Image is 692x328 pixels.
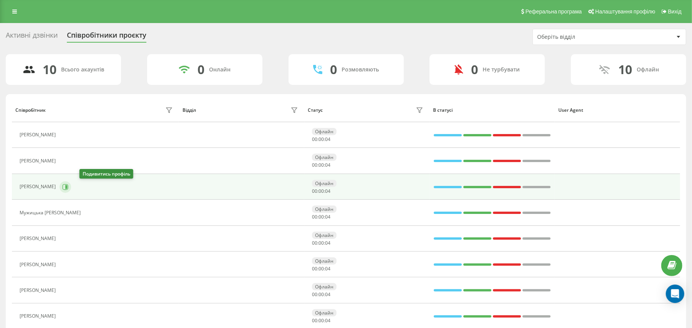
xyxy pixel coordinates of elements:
div: : : [312,318,330,323]
div: Офлайн [312,309,337,316]
span: 00 [319,214,324,220]
div: Офлайн [312,232,337,239]
div: User Agent [558,108,676,113]
div: Статус [308,108,323,113]
div: Open Intercom Messenger [666,285,684,303]
div: Онлайн [209,66,231,73]
div: 0 [471,62,478,77]
div: [PERSON_NAME] [20,236,58,241]
span: 00 [319,188,324,194]
div: : : [312,137,330,142]
span: 00 [319,291,324,298]
span: 00 [312,240,317,246]
span: 00 [312,291,317,298]
span: 04 [325,162,330,168]
span: 00 [312,265,317,272]
div: Офлайн [312,180,337,187]
div: [PERSON_NAME] [20,158,58,164]
span: 04 [325,188,330,194]
div: Офлайн [312,205,337,213]
span: 00 [319,265,324,272]
div: : : [312,214,330,220]
div: 0 [330,62,337,77]
div: : : [312,266,330,272]
div: : : [312,162,330,168]
div: [PERSON_NAME] [20,184,58,189]
div: [PERSON_NAME] [20,313,58,319]
div: Офлайн [312,154,337,161]
span: 04 [325,317,330,324]
div: [PERSON_NAME] [20,288,58,293]
div: Розмовляють [342,66,379,73]
div: : : [312,240,330,246]
span: 00 [319,317,324,324]
span: 00 [312,317,317,324]
div: Співробітники проєкту [67,31,146,43]
span: 04 [325,136,330,142]
span: 00 [312,188,317,194]
span: 04 [325,240,330,246]
div: 0 [197,62,204,77]
div: Оберіть відділ [537,34,629,40]
div: : : [312,189,330,194]
span: 04 [325,291,330,298]
span: 00 [319,240,324,246]
span: 04 [325,214,330,220]
div: Відділ [183,108,196,113]
div: Подивитись профіль [80,169,133,179]
div: Офлайн [312,128,337,135]
div: Всього акаунтів [61,66,105,73]
span: 00 [319,136,324,142]
span: 00 [319,162,324,168]
span: Реферальна програма [526,8,582,15]
div: Офлайн [637,66,659,73]
span: 04 [325,265,330,272]
span: Вихід [668,8,682,15]
div: Офлайн [312,257,337,265]
span: Налаштування профілю [595,8,655,15]
span: 00 [312,214,317,220]
span: 00 [312,162,317,168]
span: 00 [312,136,317,142]
div: : : [312,292,330,297]
div: Мужицька [PERSON_NAME] [20,210,83,215]
div: В статусі [433,108,551,113]
div: 10 [619,62,632,77]
div: Не турбувати [483,66,520,73]
div: [PERSON_NAME] [20,132,58,137]
div: Офлайн [312,283,337,290]
div: [PERSON_NAME] [20,262,58,267]
div: 10 [43,62,57,77]
div: Активні дзвінки [6,31,58,43]
div: Співробітник [15,108,46,113]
